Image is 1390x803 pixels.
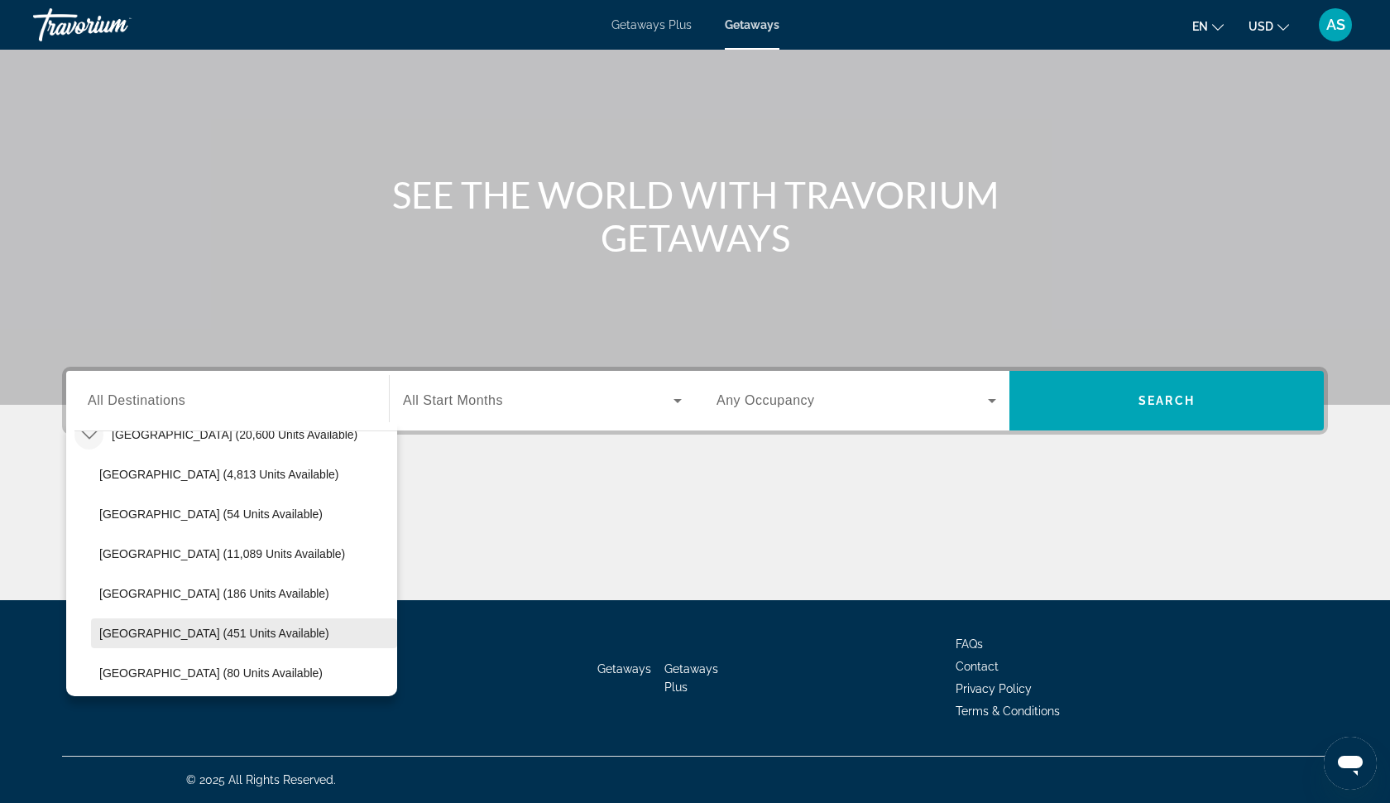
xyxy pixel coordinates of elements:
[99,587,329,600] span: [GEOGRAPHIC_DATA] (186 units available)
[1009,371,1324,430] button: Search
[403,393,503,407] span: All Start Months
[186,773,336,786] span: © 2025 All Rights Reserved.
[956,660,999,673] a: Contact
[725,18,779,31] a: Getaways
[956,704,1060,718] a: Terms & Conditions
[1249,14,1289,38] button: Change currency
[112,428,357,441] span: [GEOGRAPHIC_DATA] (20,600 units available)
[385,173,1005,259] h1: SEE THE WORLD WITH TRAVORIUM GETAWAYS
[88,392,367,411] input: Select destination
[91,658,397,688] button: Select destination: Peru (80 units available)
[66,422,397,696] div: Destination options
[33,3,199,46] a: Travorium
[1326,17,1345,33] span: AS
[99,666,323,680] span: [GEOGRAPHIC_DATA] (80 units available)
[103,420,397,450] button: Select destination: South America (20,600 units available)
[956,682,1032,695] a: Privacy Policy
[597,662,651,676] a: Getaways
[99,627,329,640] span: [GEOGRAPHIC_DATA] (451 units available)
[91,579,397,608] button: Select destination: Chile (186 units available)
[99,507,323,521] span: [GEOGRAPHIC_DATA] (54 units available)
[1138,394,1195,407] span: Search
[99,547,345,560] span: [GEOGRAPHIC_DATA] (11,089 units available)
[611,18,692,31] a: Getaways Plus
[1192,20,1208,33] span: en
[91,499,397,529] button: Select destination: Bolivia (54 units available)
[99,468,338,481] span: [GEOGRAPHIC_DATA] (4,813 units available)
[1192,14,1224,38] button: Change language
[91,459,397,489] button: Select destination: Argentina (4,813 units available)
[1249,20,1273,33] span: USD
[717,393,815,407] span: Any Occupancy
[91,539,397,569] button: Select destination: Brazil (11,089 units available)
[74,421,103,450] button: Toggle South America (20,600 units available) submenu
[1314,7,1357,42] button: User Menu
[956,637,983,651] a: FAQs
[88,393,185,407] span: All Destinations
[664,662,718,694] a: Getaways Plus
[66,371,1324,430] div: Search widget
[1324,737,1377,790] iframe: Button to launch messaging window
[91,618,397,648] button: Select destination: Colombia (451 units available)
